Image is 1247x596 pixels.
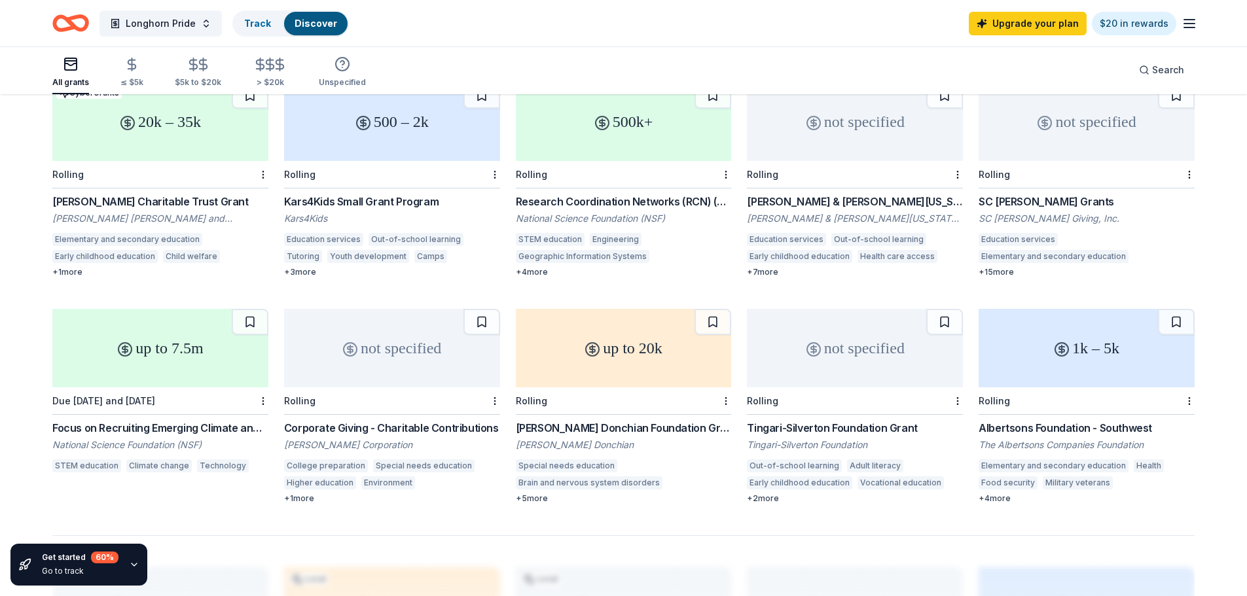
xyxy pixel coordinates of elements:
div: Rolling [516,169,547,180]
div: National Science Foundation (NSF) [52,438,268,451]
div: 500 – 2k [284,82,500,161]
div: Rolling [979,169,1010,180]
div: Rolling [979,395,1010,406]
div: Corporate Giving - Charitable Contributions [284,420,500,436]
div: not specified [979,82,1195,161]
div: Elementary and secondary education [979,250,1129,263]
div: All grants [52,77,89,88]
div: STEM education [52,459,121,472]
div: [PERSON_NAME] & [PERSON_NAME][US_STATE] Foundation [747,212,963,225]
span: Search [1152,62,1184,78]
div: 60 % [91,552,118,563]
div: The Albertsons Companies Foundation [979,438,1195,451]
div: Youth development [327,250,409,263]
div: Early childhood education [747,250,852,263]
a: 1k – 5kRollingAlbertsons Foundation - SouthwestThe Albertsons Companies FoundationElementary and ... [979,309,1195,504]
div: STEM education [516,233,585,246]
div: Tingari-Silverton Foundation Grant [747,420,963,436]
div: Early childhood education [747,476,852,489]
button: Unspecified [319,51,366,94]
div: Unspecified [319,77,366,88]
div: Early childhood education [52,250,158,263]
div: Health care access [858,250,937,263]
div: Rolling [747,395,778,406]
div: + 2 more [747,493,963,504]
button: Longhorn Pride [99,10,222,37]
div: Rolling [284,169,316,180]
div: Military veterans [1043,476,1113,489]
div: Due [DATE] and [DATE] [52,395,155,406]
div: $5k to $20k [175,77,221,88]
a: 20k – 35kCyberGrantsRolling[PERSON_NAME] Charitable Trust Grant[PERSON_NAME] [PERSON_NAME] and [P... [52,82,268,277]
div: Education services [747,233,826,246]
div: Rolling [284,395,316,406]
div: ≤ $5k [120,77,143,88]
div: Rolling [747,169,778,180]
div: Research Coordination Networks (RCN) (344859) [516,194,732,209]
div: Out-of-school learning [831,233,926,246]
div: + 7 more [747,267,963,277]
div: Adult literacy [847,459,903,472]
div: Child welfare [163,250,220,263]
a: Discover [295,18,337,29]
div: Climate change [126,459,192,472]
div: Kars4Kids [284,212,500,225]
div: Rolling [516,395,547,406]
div: Focus on Recruiting Emerging Climate and Adaptation Scientists and Transformers [52,420,268,436]
div: Get started [42,552,118,563]
div: Out-of-school learning [747,459,842,472]
div: SC [PERSON_NAME] Grants [979,194,1195,209]
div: + 3 more [284,267,500,277]
div: Tutoring [284,250,322,263]
div: up to 20k [516,309,732,387]
div: Tingari-Silverton Foundation [747,438,963,451]
div: + 5 more [516,493,732,504]
div: Food security [979,476,1038,489]
button: Search [1129,57,1195,83]
div: National Science Foundation (NSF) [516,212,732,225]
div: 1k – 5k [979,309,1195,387]
a: Home [52,8,89,39]
button: ≤ $5k [120,52,143,94]
div: Camps [414,250,447,263]
div: Albertsons Foundation - Southwest [979,420,1195,436]
div: Arts and culture [420,476,487,489]
div: not specified [284,309,500,387]
div: Go to track [42,566,118,576]
div: Health [1134,459,1164,472]
div: + 1 more [52,267,268,277]
div: up to 7.5m [52,309,268,387]
div: Vocational education [858,476,944,489]
div: Education services [284,233,363,246]
a: Upgrade your plan [969,12,1087,35]
button: $5k to $20k [175,52,221,94]
a: up to 20kRolling[PERSON_NAME] Donchian Foundation Grants[PERSON_NAME] DonchianSpecial needs educa... [516,309,732,504]
div: Rolling [52,169,84,180]
div: 20k – 35k [52,82,268,161]
div: SC [PERSON_NAME] Giving, Inc. [979,212,1195,225]
div: + 1 more [284,493,500,504]
div: Environment [361,476,415,489]
div: not specified [747,82,963,161]
div: [PERSON_NAME] Donchian [516,438,732,451]
div: College preparation [284,459,368,472]
div: [PERSON_NAME] Corporation [284,438,500,451]
a: up to 7.5mDue [DATE] and [DATE]Focus on Recruiting Emerging Climate and Adaptation Scientists and... [52,309,268,476]
div: Special needs education [373,459,475,472]
div: > $20k [253,77,287,88]
div: Technology [197,459,249,472]
div: Out-of-school learning [369,233,463,246]
a: not specifiedRollingTingari-Silverton Foundation GrantTingari-Silverton FoundationOut-of-school l... [747,309,963,504]
div: [PERSON_NAME] [PERSON_NAME] and [PERSON_NAME] "Mac" [PERSON_NAME] Charitable Trust [52,212,268,225]
a: not specifiedRolling[PERSON_NAME] & [PERSON_NAME][US_STATE] Foundation Grants[PERSON_NAME] & [PER... [747,82,963,277]
a: 500 – 2kRollingKars4Kids Small Grant ProgramKars4KidsEducation servicesOut-of-school learningTuto... [284,82,500,277]
div: Elementary and secondary education [979,459,1129,472]
div: + 4 more [516,267,732,277]
a: $20 in rewards [1092,12,1176,35]
button: All grants [52,51,89,94]
button: TrackDiscover [232,10,349,37]
div: [PERSON_NAME] & [PERSON_NAME][US_STATE] Foundation Grants [747,194,963,209]
div: Elementary and secondary education [52,233,202,246]
div: Kars4Kids Small Grant Program [284,194,500,209]
div: 500k+ [516,82,732,161]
